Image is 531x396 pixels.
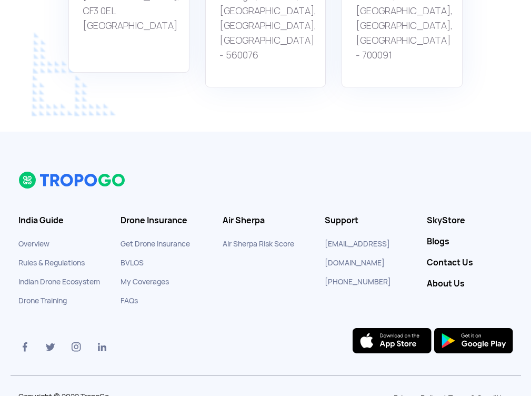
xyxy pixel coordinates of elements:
[121,258,144,268] a: BVLOS
[44,341,57,353] img: ic_twitter.svg
[223,239,294,249] a: Air Sherpa Risk Score
[427,236,513,247] a: Blogs
[325,277,391,286] a: [PHONE_NUMBER]
[223,215,309,226] h3: Air Sherpa
[434,328,513,353] img: img_playstore.png
[96,341,108,353] img: ic_linkedin.svg
[121,239,190,249] a: Get Drone Insurance
[18,239,49,249] a: Overview
[121,215,207,226] h3: Drone Insurance
[325,215,411,226] h3: Support
[121,296,138,305] a: FAQs
[18,215,105,226] h3: India Guide
[427,279,513,289] a: About Us
[18,171,126,189] img: logo
[325,239,390,268] a: [EMAIL_ADDRESS][DOMAIN_NAME]
[18,277,100,286] a: Indian Drone Ecosystem
[353,328,432,353] img: ios_new.svg
[70,341,83,353] img: ic_instagram.svg
[18,296,67,305] a: Drone Training
[427,258,513,268] a: Contact Us
[427,215,513,226] a: SkyStore
[121,277,169,286] a: My Coverages
[18,341,31,353] img: ic_facebook.svg
[18,258,85,268] a: Rules & Regulations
